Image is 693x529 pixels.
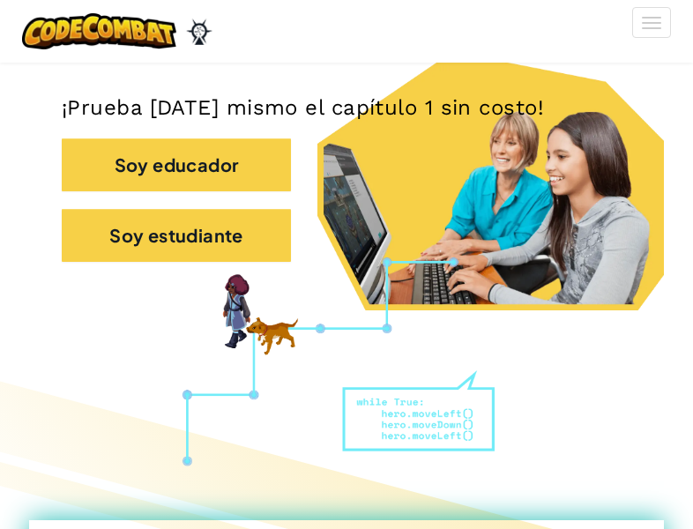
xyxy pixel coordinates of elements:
[185,19,213,45] img: Ozaria
[62,94,631,121] p: ¡Prueba [DATE] mismo el capítulo 1 sin costo!
[22,13,176,49] img: CodeCombat logo
[62,138,291,191] button: Soy educador
[62,209,291,262] button: Soy estudiante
